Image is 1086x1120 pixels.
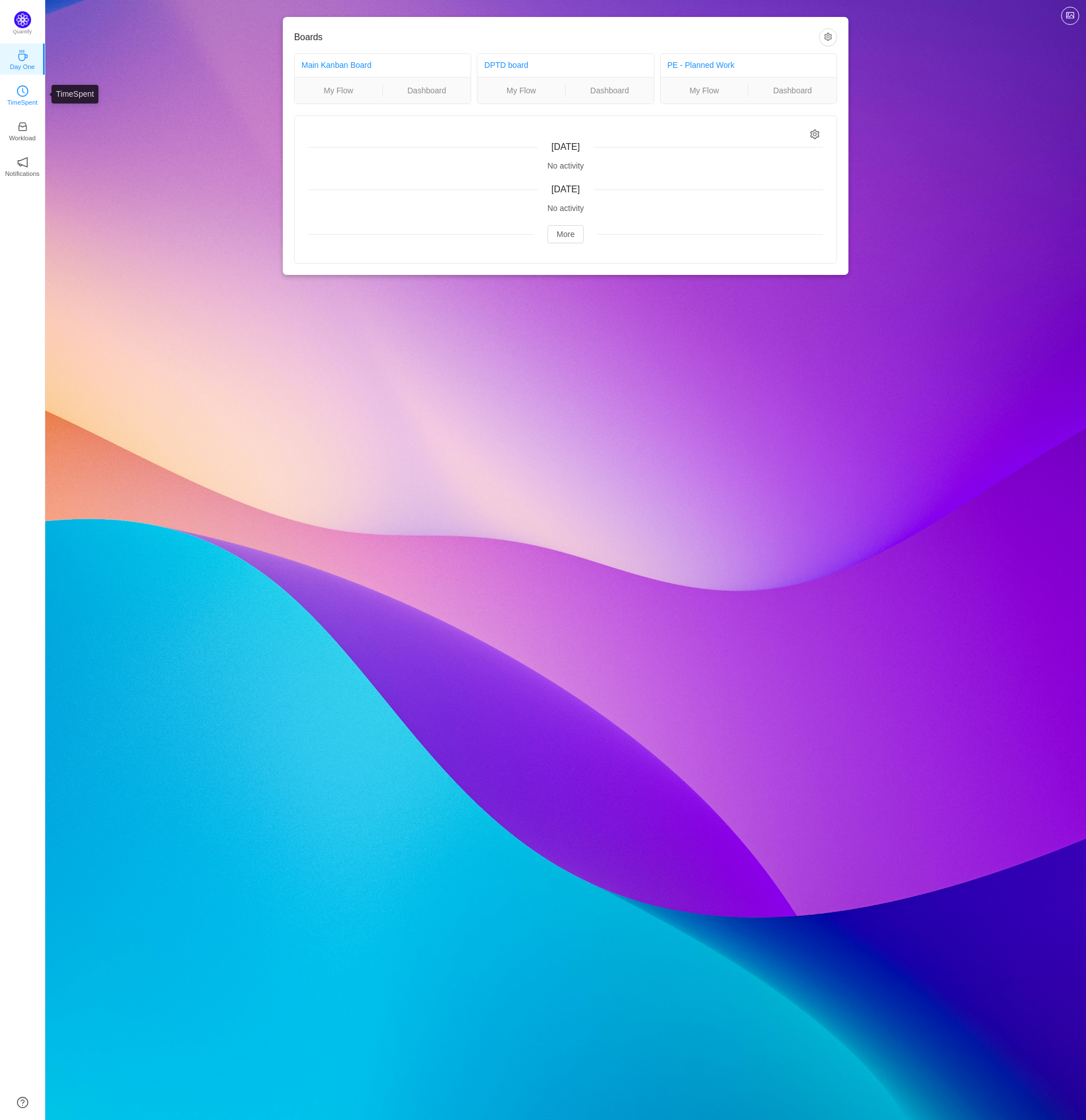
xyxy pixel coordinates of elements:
[748,84,837,97] a: Dashboard
[17,121,28,132] i: icon: inbox
[551,184,580,194] span: [DATE]
[566,84,654,97] a: Dashboard
[10,62,35,72] p: Day One
[548,225,584,243] button: More
[294,32,819,43] h3: Boards
[477,84,565,97] a: My Flow
[17,160,28,171] a: icon: notificationNotifications
[13,28,32,36] p: Quantify
[295,84,382,97] a: My Flow
[308,160,823,172] div: No activity
[17,85,28,97] i: icon: clock-circle
[667,61,735,70] a: PE - Planned Work
[17,1097,28,1108] a: icon: question-circle
[810,130,820,139] i: icon: setting
[301,61,372,70] a: Main Kanban Board
[17,53,28,64] a: icon: coffeeDay One
[17,50,28,61] i: icon: coffee
[9,133,36,143] p: Workload
[17,89,28,100] a: icon: clock-circleTimeSpent
[5,169,40,179] p: Notifications
[7,97,38,107] p: TimeSpent
[308,203,823,214] div: No activity
[17,124,28,136] a: icon: inboxWorkload
[383,84,471,97] a: Dashboard
[17,157,28,168] i: icon: notification
[14,11,31,28] img: Quantify
[819,28,837,46] button: icon: setting
[484,61,528,70] a: DPTD board
[661,84,748,97] a: My Flow
[1061,7,1079,25] button: icon: picture
[551,142,580,152] span: [DATE]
